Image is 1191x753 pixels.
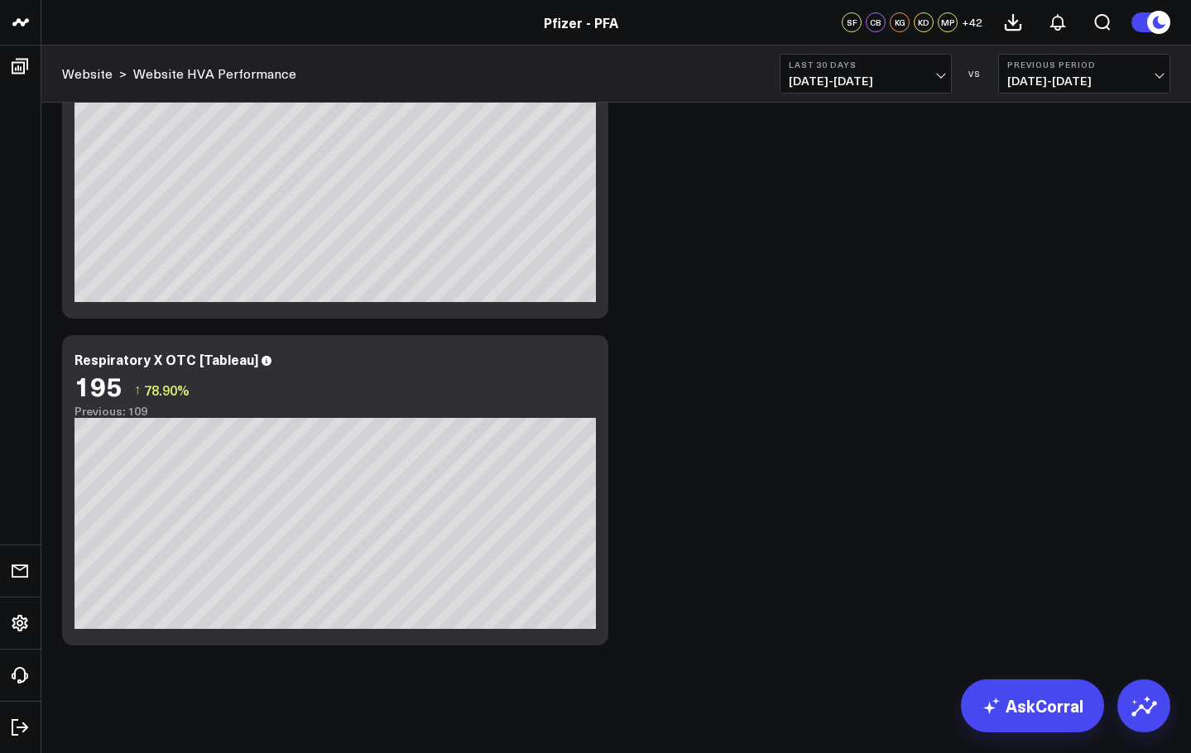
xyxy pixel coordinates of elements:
[789,74,943,88] span: [DATE] - [DATE]
[1007,60,1161,70] b: Previous Period
[938,12,958,32] div: MP
[144,381,190,399] span: 78.90%
[866,12,886,32] div: CB
[62,65,127,83] div: >
[842,12,862,32] div: SF
[962,17,982,28] span: + 42
[780,54,952,94] button: Last 30 Days[DATE]-[DATE]
[133,65,296,83] a: Website HVA Performance
[960,69,990,79] div: VS
[890,12,910,32] div: KG
[74,371,122,400] div: 195
[134,379,141,400] span: ↑
[1007,74,1161,88] span: [DATE] - [DATE]
[998,54,1170,94] button: Previous Period[DATE]-[DATE]
[544,13,618,31] a: Pfizer - PFA
[74,350,258,368] div: Respiratory X OTC [Tableau]
[789,60,943,70] b: Last 30 Days
[914,12,934,32] div: KD
[74,405,596,418] div: Previous: 109
[962,12,982,32] button: +42
[62,65,113,83] a: Website
[961,679,1104,732] a: AskCorral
